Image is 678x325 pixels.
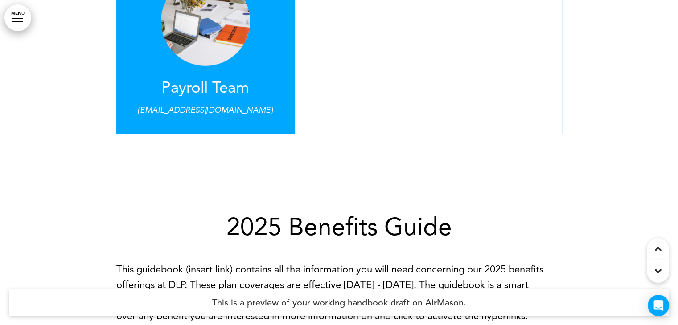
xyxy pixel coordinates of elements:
[116,261,562,324] p: This guidebook (insert link) contains all the information you will need concerning our 2025 benef...
[4,4,31,31] a: MENU
[138,105,273,115] em: [EMAIL_ADDRESS][DOMAIN_NAME]
[9,289,669,316] h4: This is a preview of your working handbook draft on AirMason.
[125,79,286,95] h4: Payroll Team
[648,295,669,316] div: Open Intercom Messenger
[116,215,562,239] h1: 2025 Benefits Guide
